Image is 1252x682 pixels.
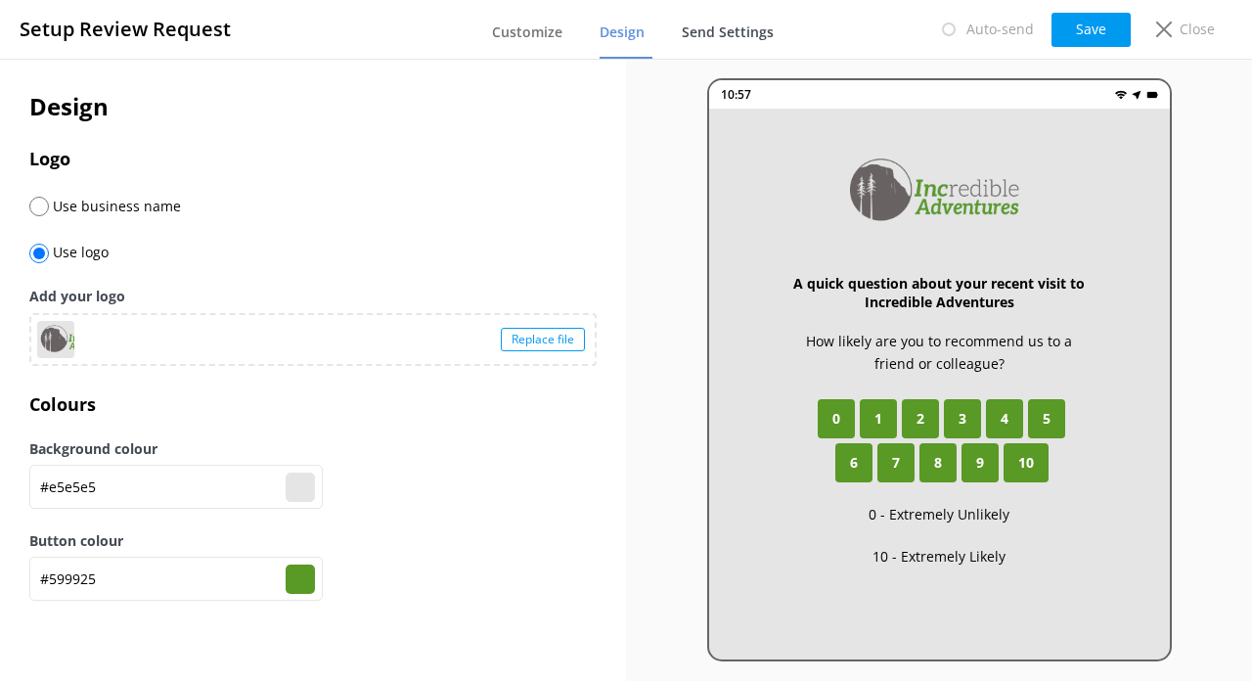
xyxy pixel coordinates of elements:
[1018,452,1034,474] span: 10
[976,452,984,474] span: 9
[721,85,751,104] p: 10:57
[1051,13,1131,47] button: Save
[872,546,1006,568] p: 10 - Extremely Likely
[1131,89,1142,101] img: near-me.png
[966,19,1034,40] p: Auto-send
[874,408,882,430] span: 1
[501,328,585,351] div: Replace file
[917,408,924,430] span: 2
[850,452,858,474] span: 6
[492,23,562,42] span: Customize
[1146,89,1158,101] img: battery.png
[29,145,597,173] h3: Logo
[892,452,900,474] span: 7
[29,438,597,460] label: Background colour
[49,243,109,261] span: Use logo
[832,408,840,430] span: 0
[1180,19,1215,40] p: Close
[869,504,1009,525] p: 0 - Extremely Unlikely
[29,390,597,419] h3: Colours
[841,149,1037,235] img: 834-1757102752.png
[959,408,966,430] span: 3
[600,23,645,42] span: Design
[787,331,1092,375] p: How likely are you to recommend us to a friend or colleague?
[29,88,597,125] h2: Design
[1115,89,1127,101] img: wifi.png
[29,286,597,307] label: Add your logo
[20,14,231,45] h3: Setup Review Request
[29,530,597,552] label: Button colour
[787,274,1092,311] h3: A quick question about your recent visit to Incredible Adventures
[934,452,942,474] span: 8
[49,197,181,215] span: Use business name
[682,23,774,42] span: Send Settings
[1043,408,1051,430] span: 5
[1001,408,1008,430] span: 4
